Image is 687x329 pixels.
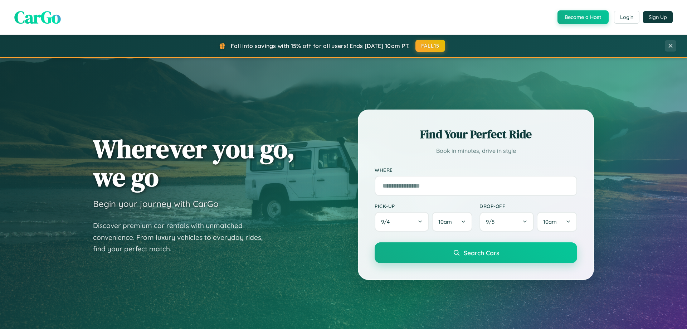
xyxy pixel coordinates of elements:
[479,203,577,209] label: Drop-off
[614,11,639,24] button: Login
[486,218,498,225] span: 9 / 5
[93,135,295,191] h1: Wherever you go, we go
[432,212,472,232] button: 10am
[375,167,577,173] label: Where
[557,10,609,24] button: Become a Host
[14,5,61,29] span: CarGo
[479,212,534,232] button: 9/5
[464,249,499,257] span: Search Cars
[537,212,577,232] button: 10am
[93,198,219,209] h3: Begin your journey with CarGo
[375,203,472,209] label: Pick-up
[375,146,577,156] p: Book in minutes, drive in style
[643,11,673,23] button: Sign Up
[415,40,445,52] button: FALL15
[375,126,577,142] h2: Find Your Perfect Ride
[543,218,557,225] span: 10am
[438,218,452,225] span: 10am
[375,242,577,263] button: Search Cars
[231,42,410,49] span: Fall into savings with 15% off for all users! Ends [DATE] 10am PT.
[381,218,393,225] span: 9 / 4
[375,212,429,232] button: 9/4
[93,220,272,255] p: Discover premium car rentals with unmatched convenience. From luxury vehicles to everyday rides, ...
